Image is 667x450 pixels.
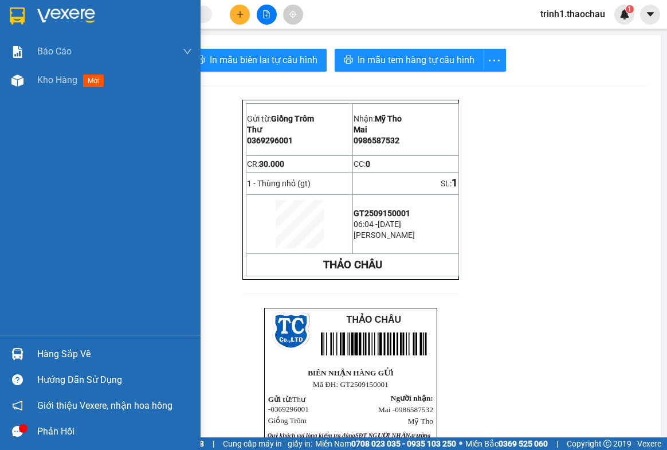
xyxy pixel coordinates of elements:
span: 0986587532 [395,405,433,414]
img: solution-icon [11,46,23,58]
span: Thư - [268,395,309,413]
img: logo [272,312,310,350]
span: THẢO CHÂU [347,315,401,324]
span: Giồng Trôm [268,416,307,425]
strong: THẢO CHÂU [323,259,382,271]
span: more [484,53,505,68]
span: | [213,437,214,450]
span: 30.000 [259,159,284,169]
span: GT2509150001 [354,209,410,218]
span: message [12,426,23,437]
sup: 1 [626,5,634,13]
span: mới [83,75,104,87]
span: In mẫu tem hàng tự cấu hình [358,53,474,67]
span: In mẫu biên lai tự cấu hình [210,53,317,67]
span: Người nhận: [391,394,433,402]
button: plus [230,5,250,25]
img: icon-new-feature [619,9,630,19]
td: CR: [246,155,353,173]
span: Gửi từ: [268,395,292,404]
span: Quý khách vui lòng kiểm tra đúng trường hợp sai SĐT nhà xe không chịu trách nhiệm nếu... [268,432,430,448]
span: 0986587532 [354,136,399,145]
div: Hướng dẫn sử dụng [37,371,192,389]
span: down [183,47,192,56]
span: Miền Bắc [465,437,548,450]
span: 1 [452,177,458,189]
span: caret-down [645,9,656,19]
strong: 0708 023 035 - 0935 103 250 [351,439,456,448]
span: | [556,437,558,450]
span: Mã ĐH: GT2509150001 [313,380,389,389]
span: SL: [441,179,452,188]
span: 1 [627,5,631,13]
span: Mai - [378,405,433,414]
td: CC: [353,155,459,173]
span: printer [344,55,353,66]
span: Giới thiệu Vexere, nhận hoa hồng [37,398,172,413]
span: 0369296001 [270,405,309,413]
span: Cung cấp máy in - giấy in: [223,437,312,450]
img: logo-vxr [10,7,25,25]
span: plus [236,10,244,18]
span: file-add [262,10,270,18]
p: Nhận: [354,114,458,123]
span: Mỹ Tho [407,417,433,425]
span: Mỹ Tho [375,114,402,123]
button: printerIn mẫu tem hàng tự cấu hình [335,49,484,72]
span: 0369296001 [247,136,293,145]
span: trinh1.thaochau [531,7,614,21]
span: aim [289,10,297,18]
div: Phản hồi [37,423,192,440]
span: Kho hàng [37,75,77,85]
button: aim [283,5,303,25]
button: file-add [257,5,277,25]
span: question-circle [12,374,23,385]
span: [DATE] [378,220,401,229]
span: 06:04 - [354,220,378,229]
span: copyright [603,440,611,448]
span: 0 [366,159,370,169]
button: caret-down [640,5,660,25]
button: more [483,49,506,72]
span: Thư [247,125,262,134]
span: Miền Nam [315,437,456,450]
button: printerIn mẫu biên lai tự cấu hình [187,49,327,72]
strong: BIÊN NHẬN HÀNG GỬI [308,369,394,377]
span: Báo cáo [37,44,72,58]
strong: 0369 525 060 [499,439,548,448]
div: Hàng sắp về [37,346,192,363]
img: warehouse-icon [11,348,23,360]
span: Giồng Trôm [271,114,314,123]
span: ⚪️ [459,441,462,446]
span: Mai [354,125,367,134]
span: 1 - Thùng nhỏ (gt) [247,179,311,188]
span: SĐT NGƯỜI NHẬN, [355,432,411,439]
span: [PERSON_NAME] [354,230,415,240]
span: notification [12,400,23,411]
img: warehouse-icon [11,75,23,87]
p: Gửi từ: [247,114,352,123]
